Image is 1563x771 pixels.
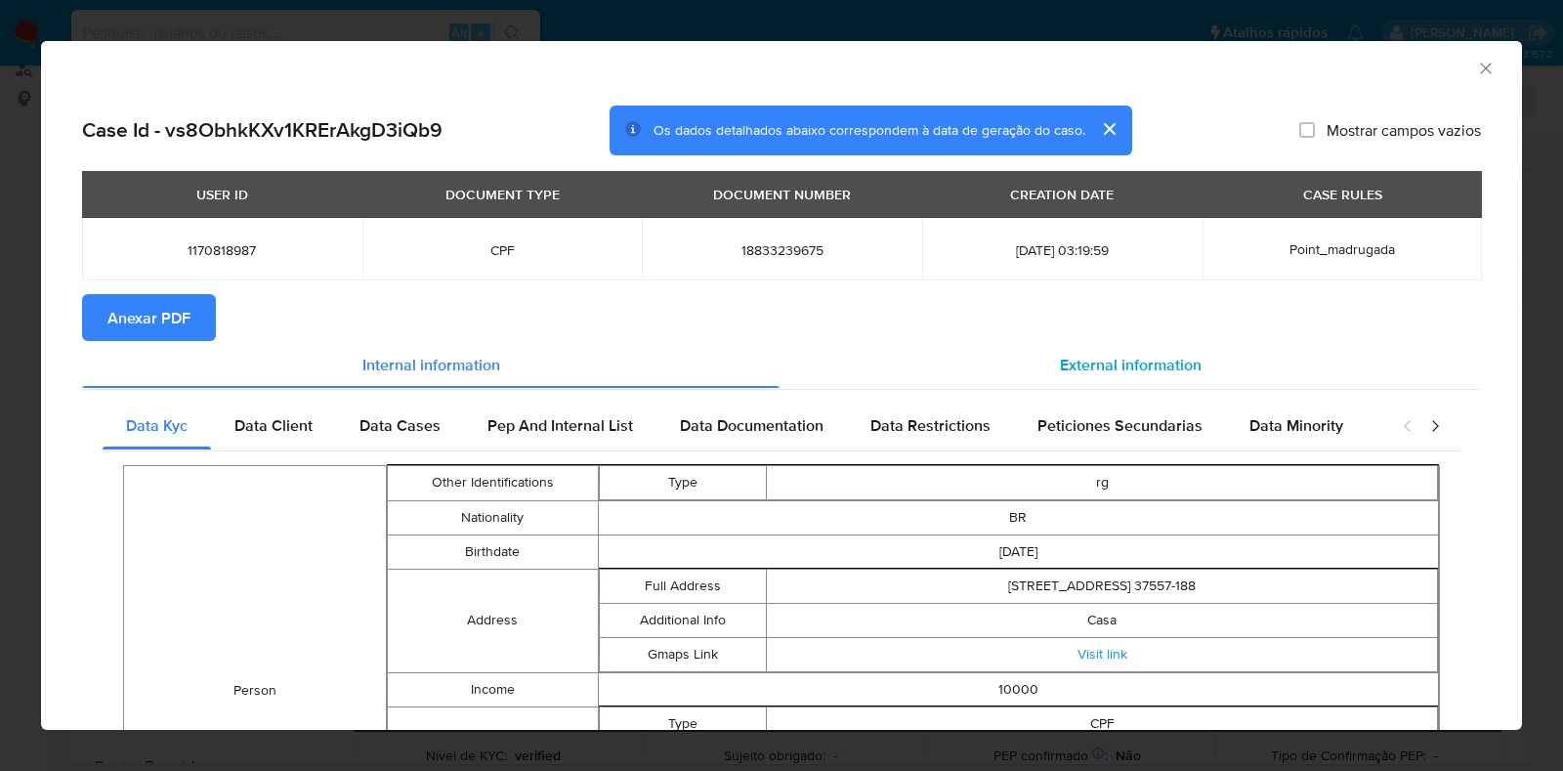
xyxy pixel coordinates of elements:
td: Other Identifications [388,465,598,500]
span: Os dados detalhados abaixo correspondem à data de geração do caso. [654,120,1085,140]
td: Birthdate [388,535,598,569]
td: Nationality [388,500,598,535]
span: Data Documentation [680,414,824,437]
td: Gmaps Link [599,637,767,671]
td: [DATE] [598,535,1439,569]
span: Data Client [234,414,313,437]
span: Point_madrugada [1289,239,1395,259]
h2: Case Id - vs8ObhkKXv1KRErAkgD3iQb9 [82,117,443,143]
button: cerrar [1085,106,1132,152]
td: Income [388,672,598,707]
td: rg [767,465,1438,499]
span: Peticiones Secundarias [1037,414,1203,437]
span: Mostrar campos vazios [1327,120,1481,140]
div: DOCUMENT NUMBER [701,178,863,211]
td: Type [599,707,767,741]
span: Pep And Internal List [487,414,633,437]
div: CREATION DATE [998,178,1125,211]
td: CPF [767,707,1438,741]
td: BR [598,500,1439,535]
a: Visit link [1077,644,1127,664]
span: Data Restrictions [870,414,991,437]
td: [STREET_ADDRESS] 37557-188 [767,569,1438,603]
span: Anexar PDF [107,296,190,339]
div: Detailed info [82,341,1481,388]
button: Fechar a janela [1476,59,1494,76]
span: [DATE] 03:19:59 [946,241,1179,259]
div: USER ID [185,178,260,211]
div: DOCUMENT TYPE [434,178,571,211]
span: Data Cases [359,414,441,437]
span: Data Kyc [126,414,188,437]
td: Additional Info [599,603,767,637]
div: closure-recommendation-modal [41,41,1522,730]
td: Address [388,569,598,672]
span: Data Minority [1249,414,1343,437]
span: Internal information [362,353,500,375]
td: Casa [767,603,1438,637]
span: External information [1060,353,1202,375]
td: Type [599,465,767,499]
span: CPF [386,241,619,259]
div: Detailed internal info [103,403,1382,450]
span: 18833239675 [665,241,899,259]
input: Mostrar campos vazios [1299,122,1315,138]
td: 10000 [598,672,1439,707]
div: CASE RULES [1291,178,1394,211]
td: Full Address [599,569,767,603]
button: Anexar PDF [82,294,216,341]
span: 1170818987 [106,241,339,259]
